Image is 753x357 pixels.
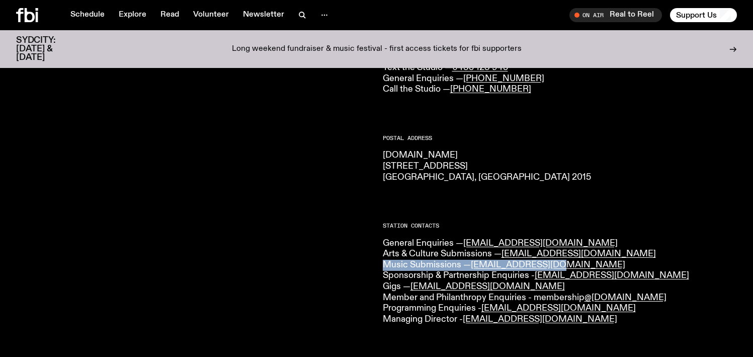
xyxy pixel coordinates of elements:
p: Text the Studio — General Enquiries — Call the Studio — [383,62,737,95]
a: [EMAIL_ADDRESS][DOMAIN_NAME] [535,271,689,280]
p: General Enquiries — Arts & Culture Submissions — Music Submissions — Sponsorship & Partnership En... [383,238,737,325]
h2: Station Contacts [383,223,737,229]
a: Read [154,8,185,22]
h2: Postal Address [383,135,737,141]
a: Volunteer [187,8,235,22]
a: Schedule [64,8,111,22]
a: Newsletter [237,8,290,22]
a: [EMAIL_ADDRESS][DOMAIN_NAME] [410,282,565,291]
a: [EMAIL_ADDRESS][DOMAIN_NAME] [481,304,636,313]
p: Long weekend fundraiser & music festival - first access tickets for fbi supporters [232,45,522,54]
a: Explore [113,8,152,22]
a: [EMAIL_ADDRESS][DOMAIN_NAME] [471,260,625,269]
a: [EMAIL_ADDRESS][DOMAIN_NAME] [501,249,656,258]
a: [EMAIL_ADDRESS][DOMAIN_NAME] [463,239,618,248]
a: [PHONE_NUMBER] [450,85,531,94]
button: Support Us [670,8,737,22]
a: @[DOMAIN_NAME] [584,293,666,302]
span: Support Us [676,11,717,20]
a: [EMAIL_ADDRESS][DOMAIN_NAME] [463,315,617,324]
a: [PHONE_NUMBER] [463,74,544,83]
button: On AirReal to Reel [569,8,662,22]
h3: SYDCITY: [DATE] & [DATE] [16,36,80,62]
p: [DOMAIN_NAME] [STREET_ADDRESS] [GEOGRAPHIC_DATA], [GEOGRAPHIC_DATA] 2015 [383,150,737,183]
